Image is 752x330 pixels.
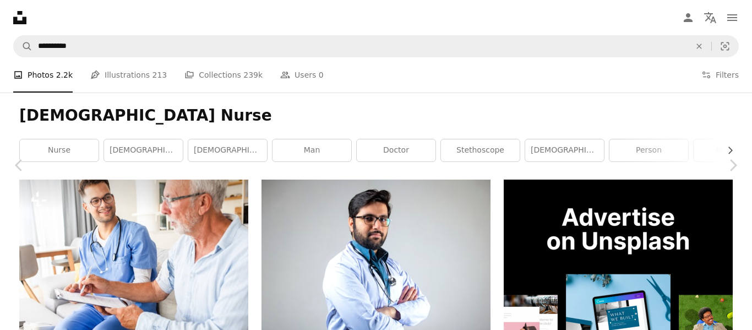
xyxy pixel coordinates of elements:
[19,251,248,261] a: Male nurse talking to seniors patients while being in a home visit.
[188,139,267,161] a: [DEMOGRAPHIC_DATA] nurse
[90,57,167,93] a: Illustrations 213
[19,106,733,126] h1: [DEMOGRAPHIC_DATA] Nurse
[13,11,26,24] a: Home — Unsplash
[525,139,604,161] a: [DEMOGRAPHIC_DATA]
[104,139,183,161] a: [DEMOGRAPHIC_DATA] doctor
[261,251,491,261] a: man in white dress shirt wearing black framed eyeglasses
[721,7,743,29] button: Menu
[319,69,324,81] span: 0
[184,57,263,93] a: Collections 239k
[609,139,688,161] a: person
[713,112,752,218] a: Next
[357,139,435,161] a: doctor
[13,35,739,57] form: Find visuals sitewide
[677,7,699,29] a: Log in / Sign up
[699,7,721,29] button: Language
[280,57,324,93] a: Users 0
[441,139,520,161] a: stethoscope
[687,36,711,57] button: Clear
[273,139,351,161] a: man
[20,139,99,161] a: nurse
[152,69,167,81] span: 213
[243,69,263,81] span: 239k
[701,57,739,93] button: Filters
[712,36,738,57] button: Visual search
[14,36,32,57] button: Search Unsplash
